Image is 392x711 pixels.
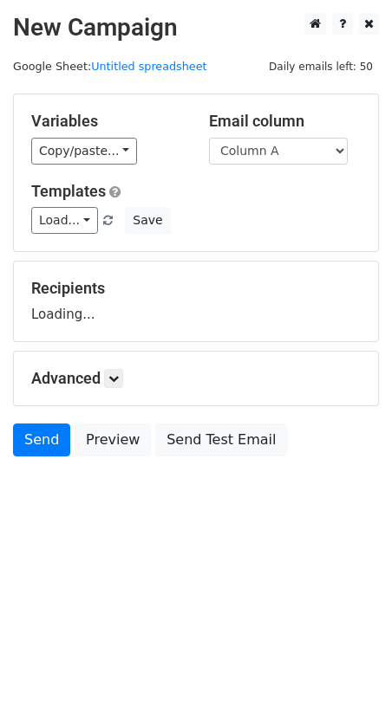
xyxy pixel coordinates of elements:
[91,60,206,73] a: Untitled spreadsheet
[31,138,137,165] a: Copy/paste...
[31,112,183,131] h5: Variables
[125,207,170,234] button: Save
[31,182,106,200] a: Templates
[13,60,207,73] small: Google Sheet:
[31,207,98,234] a: Load...
[13,13,379,42] h2: New Campaign
[31,369,361,388] h5: Advanced
[263,60,379,73] a: Daily emails left: 50
[155,423,287,456] a: Send Test Email
[263,57,379,76] span: Daily emails left: 50
[31,279,361,298] h5: Recipients
[75,423,151,456] a: Preview
[13,423,70,456] a: Send
[209,112,361,131] h5: Email column
[31,279,361,324] div: Loading...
